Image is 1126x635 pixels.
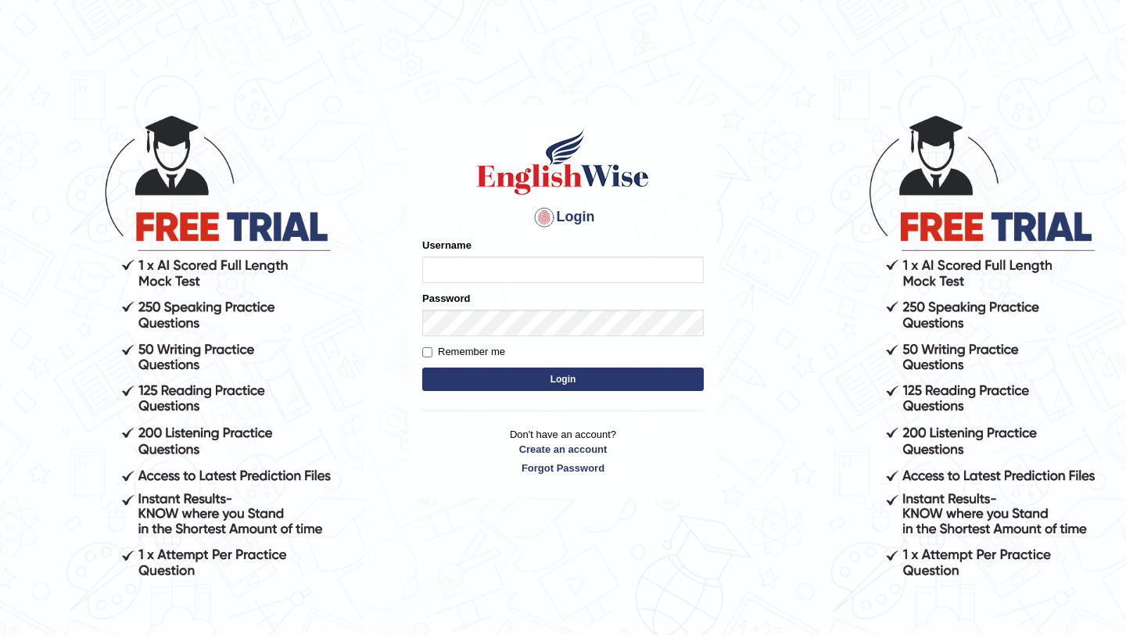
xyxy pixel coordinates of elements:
[422,461,704,475] a: Forgot Password
[422,205,704,230] h4: Login
[422,238,472,253] label: Username
[422,442,704,457] a: Create an account
[422,368,704,391] button: Login
[422,347,432,357] input: Remember me
[474,127,652,197] img: Logo of English Wise sign in for intelligent practice with AI
[422,427,704,475] p: Don't have an account?
[422,344,505,360] label: Remember me
[422,291,470,306] label: Password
